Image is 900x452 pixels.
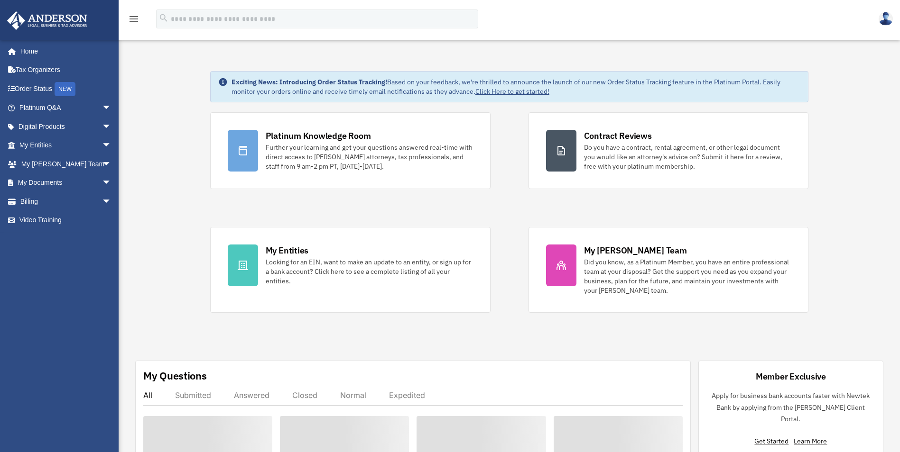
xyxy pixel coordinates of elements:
span: arrow_drop_down [102,136,121,155]
div: Did you know, as a Platinum Member, you have an entire professional team at your disposal? Get th... [584,257,791,295]
a: Video Training [7,211,126,230]
a: Tax Organizers [7,61,126,80]
img: Anderson Advisors Platinum Portal [4,11,90,30]
a: Order StatusNEW [7,79,126,99]
i: search [158,13,169,23]
div: My Entities [266,244,308,256]
img: User Pic [879,12,893,26]
div: Do you have a contract, rental agreement, or other legal document you would like an attorney's ad... [584,143,791,171]
span: arrow_drop_down [102,154,121,174]
a: Click Here to get started! [475,87,549,96]
a: Platinum Q&Aarrow_drop_down [7,99,126,118]
div: NEW [55,82,75,96]
span: arrow_drop_down [102,117,121,136]
a: My Documentsarrow_drop_down [7,173,126,192]
a: menu [128,17,139,25]
p: Apply for business bank accounts faster with Newtek Bank by applying from the [PERSON_NAME] Clien... [706,390,875,425]
span: arrow_drop_down [102,99,121,118]
div: Platinum Knowledge Room [266,130,371,142]
div: Normal [340,390,366,400]
a: Platinum Knowledge Room Further your learning and get your questions answered real-time with dire... [210,112,491,189]
strong: Exciting News: Introducing Order Status Tracking! [232,78,387,86]
a: Digital Productsarrow_drop_down [7,117,126,136]
div: Expedited [389,390,425,400]
div: All [143,390,152,400]
div: Member Exclusive [756,371,826,382]
div: My Questions [143,369,207,383]
a: My Entitiesarrow_drop_down [7,136,126,155]
i: menu [128,13,139,25]
a: My [PERSON_NAME] Team Did you know, as a Platinum Member, you have an entire professional team at... [529,227,809,313]
div: Submitted [175,390,211,400]
a: Get Started [754,437,792,445]
a: My [PERSON_NAME] Teamarrow_drop_down [7,154,126,173]
div: Answered [234,390,269,400]
a: Home [7,42,121,61]
a: My Entities Looking for an EIN, want to make an update to an entity, or sign up for a bank accoun... [210,227,491,313]
a: Learn More [794,437,827,445]
span: arrow_drop_down [102,192,121,211]
a: Billingarrow_drop_down [7,192,126,211]
a: Contract Reviews Do you have a contract, rental agreement, or other legal document you would like... [529,112,809,189]
span: arrow_drop_down [102,173,121,193]
div: Further your learning and get your questions answered real-time with direct access to [PERSON_NAM... [266,143,473,171]
div: Contract Reviews [584,130,652,142]
div: Based on your feedback, we're thrilled to announce the launch of our new Order Status Tracking fe... [232,77,801,96]
div: Looking for an EIN, want to make an update to an entity, or sign up for a bank account? Click her... [266,257,473,286]
div: My [PERSON_NAME] Team [584,244,687,256]
div: Closed [292,390,317,400]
